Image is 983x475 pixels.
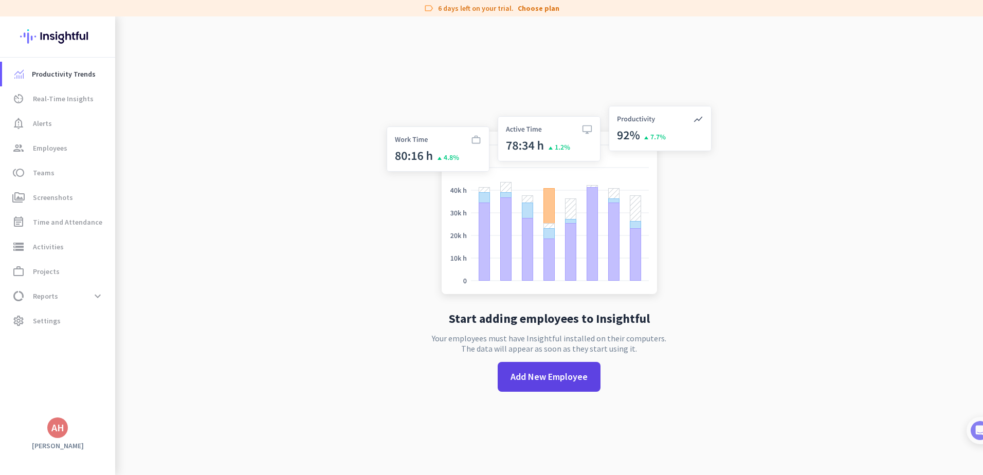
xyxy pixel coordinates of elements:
span: Reports [33,290,58,302]
span: Screenshots [33,191,73,204]
img: menu-item [14,69,24,79]
a: Choose plan [518,3,559,13]
i: toll [12,167,25,179]
span: Productivity Trends [32,68,96,80]
a: storageActivities [2,234,115,259]
i: group [12,142,25,154]
a: work_outlineProjects [2,259,115,284]
a: notification_importantAlerts [2,111,115,136]
button: Add New Employee [498,362,600,392]
i: label [424,3,434,13]
i: settings [12,315,25,327]
a: groupEmployees [2,136,115,160]
img: Insightful logo [20,16,95,57]
i: av_timer [12,93,25,105]
span: Teams [33,167,54,179]
span: Alerts [33,117,52,130]
a: data_usageReportsexpand_more [2,284,115,308]
span: Employees [33,142,67,154]
p: Your employees must have Insightful installed on their computers. The data will appear as soon as... [432,333,666,354]
a: settingsSettings [2,308,115,333]
button: expand_more [88,287,107,305]
i: notification_important [12,117,25,130]
a: tollTeams [2,160,115,185]
h2: Start adding employees to Insightful [449,313,650,325]
span: Add New Employee [511,370,588,383]
i: data_usage [12,290,25,302]
i: event_note [12,216,25,228]
a: perm_mediaScreenshots [2,185,115,210]
a: menu-itemProductivity Trends [2,62,115,86]
a: event_noteTime and Attendance [2,210,115,234]
img: no-search-results [379,100,719,304]
i: work_outline [12,265,25,278]
span: Real-Time Insights [33,93,94,105]
i: storage [12,241,25,253]
span: Settings [33,315,61,327]
span: Projects [33,265,60,278]
span: Time and Attendance [33,216,102,228]
a: av_timerReal-Time Insights [2,86,115,111]
i: perm_media [12,191,25,204]
span: Activities [33,241,64,253]
div: AH [51,423,64,433]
